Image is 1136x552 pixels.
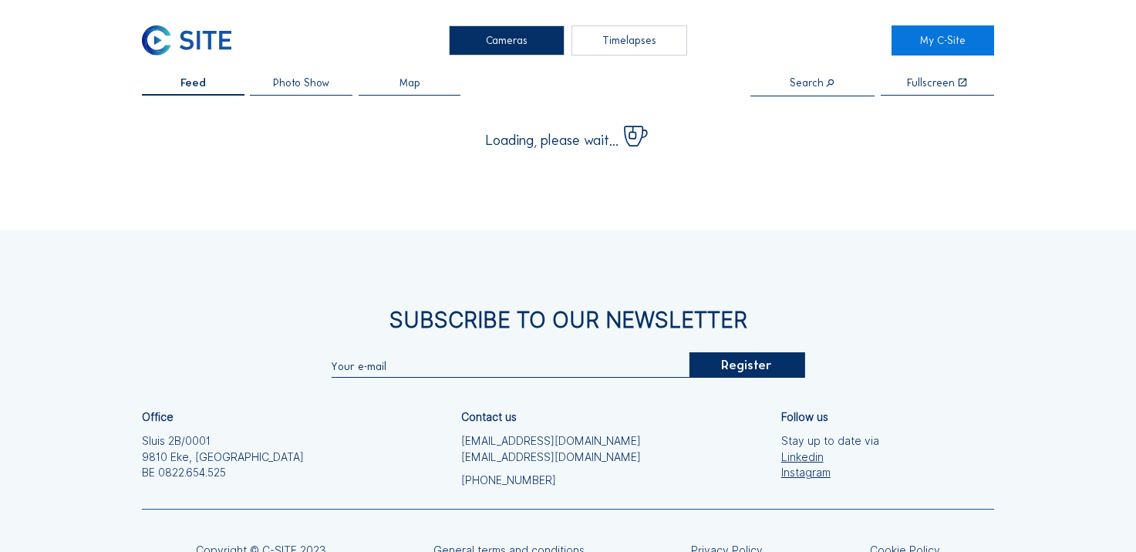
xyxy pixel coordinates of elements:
[461,449,641,466] a: [EMAIL_ADDRESS][DOMAIN_NAME]
[461,433,641,449] a: [EMAIL_ADDRESS][DOMAIN_NAME]
[142,412,174,423] div: Office
[781,433,879,482] div: Stay up to date via
[142,25,244,56] a: C-SITE Logo
[331,359,689,372] input: Your e-mail
[907,78,955,89] div: Fullscreen
[486,133,619,147] span: Loading, please wait...
[449,25,565,56] div: Cameras
[892,25,994,56] a: My C-Site
[142,433,304,482] div: Sluis 2B/0001 9810 Eke, [GEOGRAPHIC_DATA] BE 0822.654.525
[781,465,879,481] a: Instagram
[461,412,517,423] div: Contact us
[461,473,641,489] a: [PHONE_NUMBER]
[142,310,994,332] div: Subscribe to our newsletter
[399,78,420,89] span: Map
[781,412,828,423] div: Follow us
[781,449,879,466] a: Linkedin
[571,25,687,56] div: Timelapses
[142,25,231,56] img: C-SITE Logo
[689,352,804,379] div: Register
[273,78,329,89] span: Photo Show
[180,78,206,89] span: Feed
